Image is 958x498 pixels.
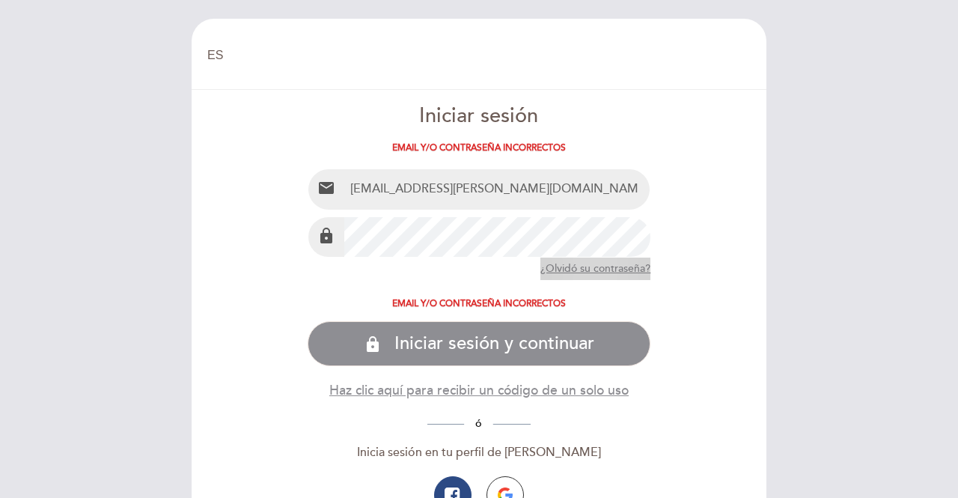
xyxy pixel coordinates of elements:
input: Email [344,169,650,209]
span: ó [464,417,493,430]
button: Haz clic aquí para recibir un código de un solo uso [329,381,629,400]
i: lock [317,227,335,245]
i: email [317,179,335,197]
i: lock [364,335,382,353]
div: Email y/o contraseña incorrectos [308,299,651,309]
div: Email y/o contraseña incorrectos [308,143,651,154]
div: Iniciar sesión [308,102,651,131]
span: Iniciar sesión y continuar [394,333,594,355]
button: lock Iniciar sesión y continuar [308,321,651,366]
button: ¿Olvidó su contraseña? [540,258,650,280]
div: Inicia sesión en tu perfil de [PERSON_NAME] [308,444,651,461]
